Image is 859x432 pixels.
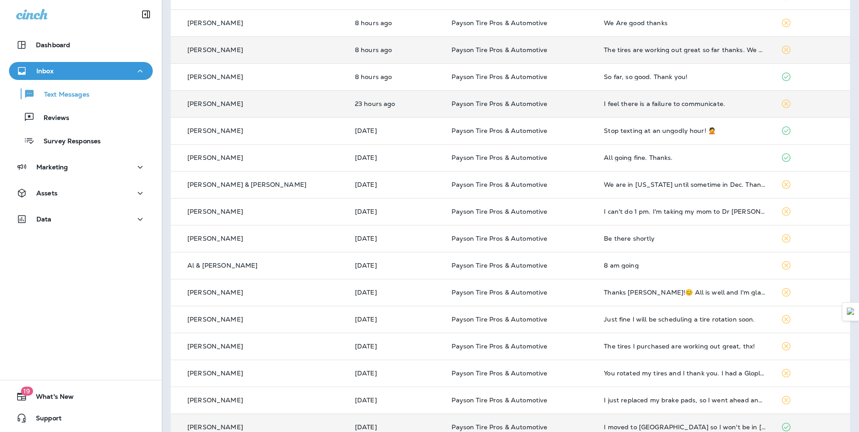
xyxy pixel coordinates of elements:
p: Assets [36,190,58,197]
p: Sep 16, 2025 04:25 PM [355,289,438,296]
p: [PERSON_NAME] [187,343,243,350]
span: What's New [27,393,74,404]
div: Just fine I will be scheduling a tire rotation soon. [604,316,766,323]
div: You rotated my tires and I thank you. I had a Gloplug go out, I had Miller replace it and service... [604,370,766,377]
p: Sep 16, 2025 08:22 AM [355,423,438,431]
p: [PERSON_NAME] [187,127,243,134]
img: Detect Auto [847,308,855,316]
p: [PERSON_NAME] [187,100,243,107]
button: Data [9,210,153,228]
p: [PERSON_NAME] [187,208,243,215]
span: 19 [21,387,33,396]
p: Sep 17, 2025 11:35 AM [355,208,438,215]
div: I can't do 1 pm. I'm taking my mom to Dr appt. Won't be home till 2:30 [604,208,766,215]
div: 8 am going [604,262,766,269]
span: Payson Tire Pros & Automotive [452,315,547,323]
div: Be there shortly [604,235,766,242]
p: [PERSON_NAME] [187,73,243,80]
button: Marketing [9,158,153,176]
p: [PERSON_NAME] & [PERSON_NAME] [187,181,306,188]
span: Payson Tire Pros & Automotive [452,423,547,431]
p: Sep 19, 2025 08:22 AM [355,46,438,53]
button: Support [9,409,153,427]
p: [PERSON_NAME] [187,46,243,53]
p: Sep 17, 2025 08:44 AM [355,235,438,242]
button: Survey Responses [9,131,153,150]
p: [PERSON_NAME] [187,19,243,26]
div: The tires are working out great so far thanks. We have recommended you to a few people [604,46,766,53]
p: [PERSON_NAME] [187,154,243,161]
p: Survey Responses [35,137,101,146]
div: I feel there is a failure to communicate. [604,100,766,107]
span: Payson Tire Pros & Automotive [452,181,547,189]
p: Sep 17, 2025 05:30 AM [355,262,438,269]
span: Payson Tire Pros & Automotive [452,19,547,27]
p: [PERSON_NAME] [187,423,243,431]
span: Payson Tire Pros & Automotive [452,207,547,216]
p: Sep 17, 2025 07:00 PM [355,181,438,188]
button: Reviews [9,108,153,127]
p: Text Messages [35,91,89,99]
p: Sep 16, 2025 08:23 AM [355,397,438,404]
p: Sep 18, 2025 10:53 AM [355,127,438,134]
p: Data [36,216,52,223]
div: I just replaced my brake pads, so I went ahead and rotated the tires at the same time. So im good... [604,397,766,404]
button: Dashboard [9,36,153,54]
div: I moved to Sacramento so I won't be in payson so you can take me off your list Thanks [604,423,766,431]
span: Support [27,414,62,425]
p: Sep 16, 2025 02:17 PM [355,316,438,323]
p: Sep 18, 2025 08:23 AM [355,154,438,161]
p: Al & [PERSON_NAME] [187,262,258,269]
span: Payson Tire Pros & Automotive [452,73,547,81]
span: Payson Tire Pros & Automotive [452,234,547,242]
p: [PERSON_NAME] [187,289,243,296]
span: Payson Tire Pros & Automotive [452,46,547,54]
p: [PERSON_NAME] [187,316,243,323]
p: Reviews [35,114,69,123]
div: Thanks Kelly!😊 All is well and I'm glad that I have you guys to go to for any vehicle service I n... [604,289,766,296]
div: The tires I purchased are working out great, thx! [604,343,766,350]
p: Marketing [36,163,68,171]
p: Sep 19, 2025 08:25 AM [355,19,438,26]
p: [PERSON_NAME] [187,235,243,242]
span: Payson Tire Pros & Automotive [452,396,547,404]
p: Dashboard [36,41,70,48]
button: Inbox [9,62,153,80]
div: Stop texting at an ungodly hour! 🤦 [604,127,766,134]
p: Inbox [36,67,53,75]
button: 19What's New [9,388,153,406]
span: Payson Tire Pros & Automotive [452,127,547,135]
p: [PERSON_NAME] [187,370,243,377]
button: Collapse Sidebar [133,5,159,23]
p: Sep 18, 2025 05:14 PM [355,100,438,107]
span: Payson Tire Pros & Automotive [452,342,547,350]
span: Payson Tire Pros & Automotive [452,261,547,269]
p: [PERSON_NAME] [187,397,243,404]
div: So far, so good. Thank you! [604,73,766,80]
p: Sep 19, 2025 08:21 AM [355,73,438,80]
button: Assets [9,184,153,202]
span: Payson Tire Pros & Automotive [452,154,547,162]
div: We Are good thanks [604,19,766,26]
p: Sep 16, 2025 08:27 AM [355,343,438,350]
div: All going fine. Thanks. [604,154,766,161]
span: Payson Tire Pros & Automotive [452,369,547,377]
span: Payson Tire Pros & Automotive [452,100,547,108]
span: Payson Tire Pros & Automotive [452,288,547,296]
div: We are in Colorado until sometime in Dec. Thanks for the reminder [604,181,766,188]
p: Sep 16, 2025 08:26 AM [355,370,438,377]
button: Text Messages [9,84,153,103]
